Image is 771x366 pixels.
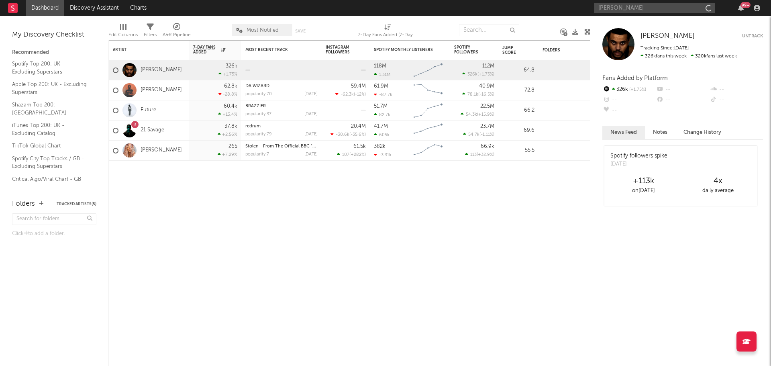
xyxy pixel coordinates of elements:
[12,80,88,96] a: Apple Top 200: UK - Excluding Superstars
[304,152,318,157] div: [DATE]
[224,84,237,89] div: 62.8k
[640,32,695,40] a: [PERSON_NAME]
[193,45,219,55] span: 7-Day Fans Added
[502,45,522,55] div: Jump Score
[479,84,494,89] div: 40.9M
[218,132,237,137] div: +2.56 %
[304,92,318,96] div: [DATE]
[374,124,388,129] div: 41.7M
[12,154,88,171] a: Spotify City Top Tracks / GB - Excluding Superstars
[468,133,479,137] span: 54.7k
[656,84,709,95] div: --
[710,95,763,105] div: --
[710,84,763,95] div: --
[602,105,656,116] div: --
[602,126,645,139] button: News Feed
[594,3,715,13] input: Search for artists
[326,45,354,55] div: Instagram Followers
[502,146,534,155] div: 55.5
[351,124,366,129] div: 20.4M
[467,92,478,97] span: 78.1k
[12,175,88,184] a: Critical Algo/Viral Chart - GB
[374,112,390,117] div: 82.7k
[466,112,477,117] span: 54.3k
[245,84,269,88] a: DA WIZARD
[640,33,695,39] span: [PERSON_NAME]
[502,126,534,135] div: 69.6
[355,92,365,97] span: -12 %
[113,47,173,52] div: Artist
[358,20,418,43] div: 7-Day Fans Added (7-Day Fans Added)
[454,45,482,55] div: Spotify Followers
[374,63,386,69] div: 118M
[245,104,266,108] a: BRAZZIER
[479,92,493,97] span: -16.5 %
[218,112,237,117] div: +13.4 %
[12,121,88,137] a: iTunes Top 200: UK - Excluding Catalog
[108,30,138,40] div: Edit Columns
[374,132,390,137] div: 605k
[374,84,388,89] div: 61.9M
[602,75,668,81] span: Fans Added by Platform
[304,112,318,117] div: [DATE]
[462,92,494,97] div: ( )
[12,213,96,225] input: Search for folders...
[144,30,157,40] div: Filters
[602,84,656,95] div: 326k
[330,132,366,137] div: ( )
[245,152,269,157] div: popularity: 7
[247,28,279,33] span: Most Notified
[478,112,493,117] span: +15.9 %
[410,141,446,161] svg: Chart title
[12,229,96,239] div: Click to add a folder.
[342,153,349,157] span: 107
[224,104,237,109] div: 60.4k
[245,144,318,149] div: Stolen - From The Official BBC "Champion" Soundtrack
[543,48,603,53] div: Folders
[478,153,493,157] span: +32.9 %
[463,132,494,137] div: ( )
[245,112,271,117] div: popularity: 37
[675,126,729,139] button: Change History
[502,106,534,115] div: 66.2
[465,152,494,157] div: ( )
[410,80,446,100] svg: Chart title
[245,132,272,137] div: popularity: 79
[410,100,446,121] svg: Chart title
[351,153,365,157] span: +282 %
[245,144,361,149] a: Stolen - From The Official BBC "Champion" Soundtrack
[351,84,366,89] div: 59.4M
[12,141,88,150] a: TikTok Global Chart
[374,72,390,77] div: 1.31M
[141,147,182,154] a: [PERSON_NAME]
[640,54,737,59] span: 320k fans last week
[410,121,446,141] svg: Chart title
[245,124,261,129] a: redrum
[353,144,366,149] div: 61.5k
[640,54,687,59] span: 326k fans this week
[481,144,494,149] div: 66.9k
[226,63,237,69] div: 326k
[470,153,477,157] span: 113
[480,104,494,109] div: 22.5M
[742,32,763,40] button: Untrack
[224,124,237,129] div: 37.8k
[245,84,318,88] div: DA WIZARD
[218,72,237,77] div: +1.75 %
[610,160,667,168] div: [DATE]
[374,144,385,149] div: 382k
[144,20,157,43] div: Filters
[374,152,392,157] div: -3.31k
[337,152,366,157] div: ( )
[12,199,35,209] div: Folders
[141,107,156,114] a: Future
[12,100,88,117] a: Shazam Top 200: [GEOGRAPHIC_DATA]
[341,92,354,97] span: -62.3k
[479,72,493,77] span: +1.75 %
[374,92,392,97] div: -87.7k
[228,144,237,149] div: 265
[163,20,191,43] div: A&R Pipeline
[461,112,494,117] div: ( )
[481,133,493,137] span: -1.11 %
[502,86,534,95] div: 72.8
